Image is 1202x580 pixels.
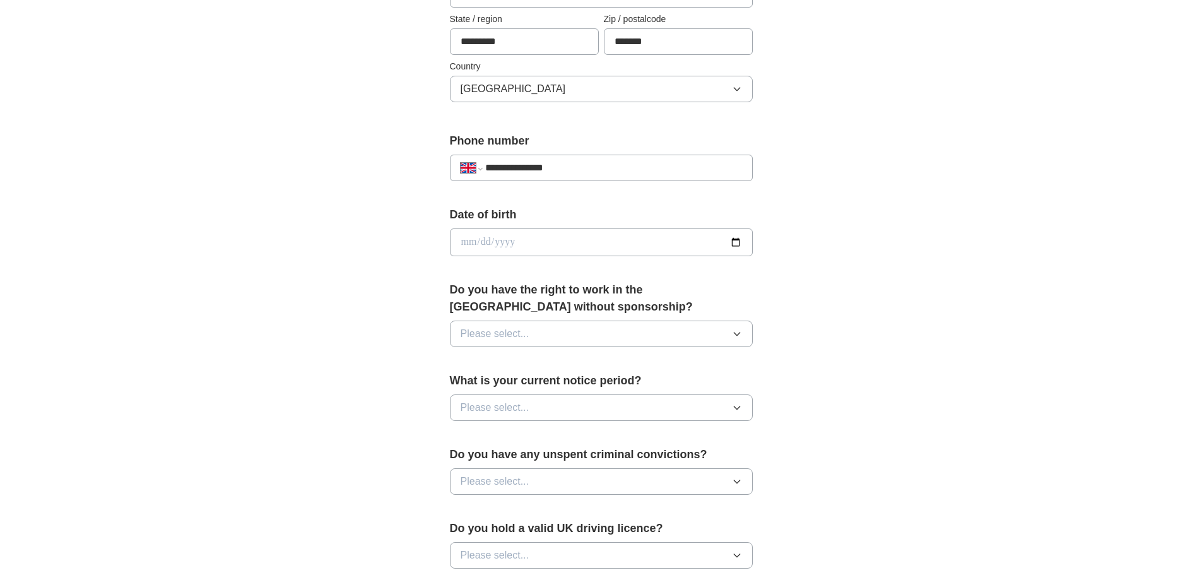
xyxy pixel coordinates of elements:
[450,13,599,26] label: State / region
[461,548,529,563] span: Please select...
[450,542,753,569] button: Please select...
[461,474,529,489] span: Please select...
[450,76,753,102] button: [GEOGRAPHIC_DATA]
[450,281,753,316] label: Do you have the right to work in the [GEOGRAPHIC_DATA] without sponsorship?
[461,81,566,97] span: [GEOGRAPHIC_DATA]
[461,400,529,415] span: Please select...
[450,321,753,347] button: Please select...
[450,133,753,150] label: Phone number
[461,326,529,341] span: Please select...
[450,468,753,495] button: Please select...
[450,394,753,421] button: Please select...
[450,60,753,73] label: Country
[450,372,753,389] label: What is your current notice period?
[450,446,753,463] label: Do you have any unspent criminal convictions?
[450,520,753,537] label: Do you hold a valid UK driving licence?
[450,206,753,223] label: Date of birth
[604,13,753,26] label: Zip / postalcode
